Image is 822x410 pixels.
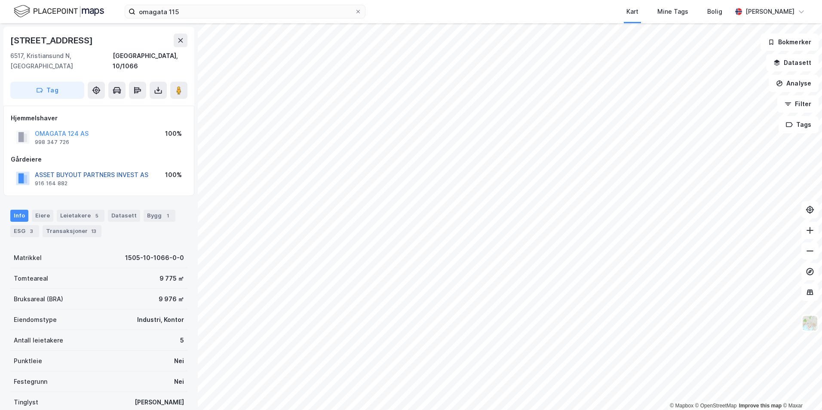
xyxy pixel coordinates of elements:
div: 3 [27,227,36,236]
button: Filter [777,95,819,113]
div: [PERSON_NAME] [135,397,184,407]
div: Festegrunn [14,376,47,387]
img: Z [802,315,818,331]
div: ESG [10,225,39,237]
div: Info [10,210,28,222]
div: 1 [163,211,172,220]
div: Antall leietakere [14,335,63,346]
div: Gårdeiere [11,154,187,165]
div: Nei [174,356,184,366]
button: Analyse [769,75,819,92]
div: 9 775 ㎡ [159,273,184,284]
div: Leietakere [57,210,104,222]
div: Industri, Kontor [137,315,184,325]
a: Mapbox [670,403,693,409]
button: Tag [10,82,84,99]
a: OpenStreetMap [695,403,737,409]
div: 5 [180,335,184,346]
div: Bygg [144,210,175,222]
div: [PERSON_NAME] [745,6,794,17]
div: Eiendomstype [14,315,57,325]
button: Datasett [766,54,819,71]
div: Matrikkel [14,253,42,263]
div: Transaksjoner [43,225,101,237]
iframe: Chat Widget [779,369,822,410]
button: Tags [779,116,819,133]
div: [GEOGRAPHIC_DATA], 10/1066 [113,51,187,71]
a: Improve this map [739,403,782,409]
div: Mine Tags [657,6,688,17]
div: Datasett [108,210,140,222]
div: Tinglyst [14,397,38,407]
div: 5 [92,211,101,220]
div: 1505-10-1066-0-0 [125,253,184,263]
div: 13 [89,227,98,236]
div: Bolig [707,6,722,17]
input: Søk på adresse, matrikkel, gårdeiere, leietakere eller personer [135,5,355,18]
button: Bokmerker [761,34,819,51]
div: Eiere [32,210,53,222]
img: logo.f888ab2527a4732fd821a326f86c7f29.svg [14,4,104,19]
div: Punktleie [14,356,42,366]
div: 998 347 726 [35,139,69,146]
div: Kart [626,6,638,17]
div: 9 976 ㎡ [159,294,184,304]
div: Nei [174,376,184,387]
div: 100% [165,170,182,180]
div: 100% [165,129,182,139]
div: 6517, Kristiansund N, [GEOGRAPHIC_DATA] [10,51,113,71]
div: 916 164 882 [35,180,67,187]
div: [STREET_ADDRESS] [10,34,95,47]
div: Hjemmelshaver [11,113,187,123]
div: Bruksareal (BRA) [14,294,63,304]
div: Tomteareal [14,273,48,284]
